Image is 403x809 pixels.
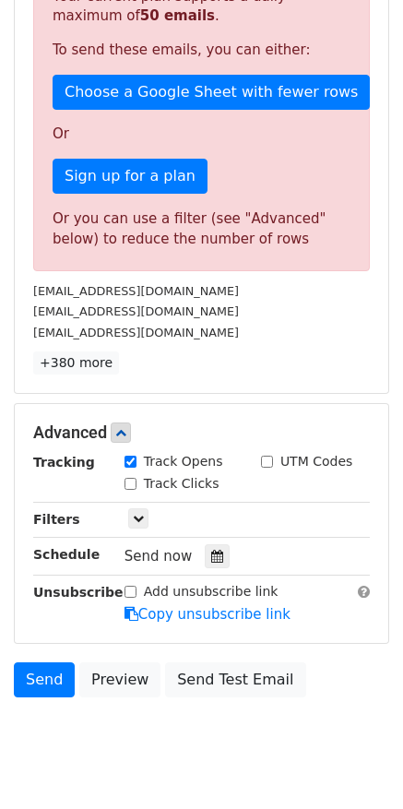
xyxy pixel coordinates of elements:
[280,452,352,471] label: UTM Codes
[165,662,305,697] a: Send Test Email
[311,720,403,809] iframe: Chat Widget
[33,304,239,318] small: [EMAIL_ADDRESS][DOMAIN_NAME]
[140,7,215,24] strong: 50 emails
[53,159,207,194] a: Sign up for a plan
[33,422,370,443] h5: Advanced
[53,125,350,144] p: Or
[33,512,80,527] strong: Filters
[14,662,75,697] a: Send
[144,474,219,494] label: Track Clicks
[79,662,160,697] a: Preview
[33,351,119,375] a: +380 more
[53,75,370,110] a: Choose a Google Sheet with fewer rows
[33,284,239,298] small: [EMAIL_ADDRESS][DOMAIN_NAME]
[33,455,95,470] strong: Tracking
[53,41,350,60] p: To send these emails, you can either:
[144,582,279,601] label: Add unsubscribe link
[144,452,223,471] label: Track Opens
[33,585,124,600] strong: Unsubscribe
[33,547,100,562] strong: Schedule
[124,548,193,565] span: Send now
[124,606,290,623] a: Copy unsubscribe link
[33,326,239,339] small: [EMAIL_ADDRESS][DOMAIN_NAME]
[53,208,350,250] div: Or you can use a filter (see "Advanced" below) to reduce the number of rows
[311,720,403,809] div: Widget de chat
